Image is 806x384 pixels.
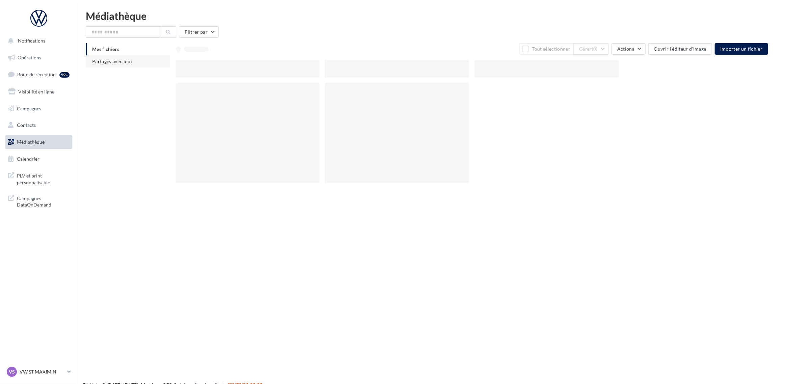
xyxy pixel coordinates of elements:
button: Filtrer par [179,26,219,38]
button: Gérer(0) [573,43,609,55]
button: Notifications [4,34,71,48]
p: VW ST MAXIMIN [20,368,64,375]
span: Visibilité en ligne [18,89,54,94]
span: Campagnes DataOnDemand [17,194,70,208]
a: VS VW ST MAXIMIN [5,365,72,378]
a: Boîte de réception99+ [4,67,74,82]
a: Visibilité en ligne [4,85,74,99]
span: (0) [592,46,598,52]
div: Médiathèque [86,11,798,21]
a: Opérations [4,51,74,65]
button: Actions [612,43,645,55]
span: VS [9,368,15,375]
a: PLV et print personnalisable [4,168,74,188]
span: PLV et print personnalisable [17,171,70,186]
a: Campagnes [4,102,74,116]
span: Mes fichiers [92,46,119,52]
a: Campagnes DataOnDemand [4,191,74,211]
span: Notifications [18,38,45,44]
span: Calendrier [17,156,40,162]
button: Importer un fichier [715,43,768,55]
span: Contacts [17,122,36,128]
a: Calendrier [4,152,74,166]
button: Ouvrir l'éditeur d'image [648,43,712,55]
span: Boîte de réception [17,72,56,77]
span: Actions [617,46,634,52]
a: Médiathèque [4,135,74,149]
button: Tout sélectionner [519,43,573,55]
span: Médiathèque [17,139,45,145]
span: Importer un fichier [720,46,763,52]
a: Contacts [4,118,74,132]
span: Campagnes [17,105,41,111]
span: Partagés avec moi [92,58,132,64]
span: Opérations [18,55,41,60]
div: 99+ [59,72,70,78]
